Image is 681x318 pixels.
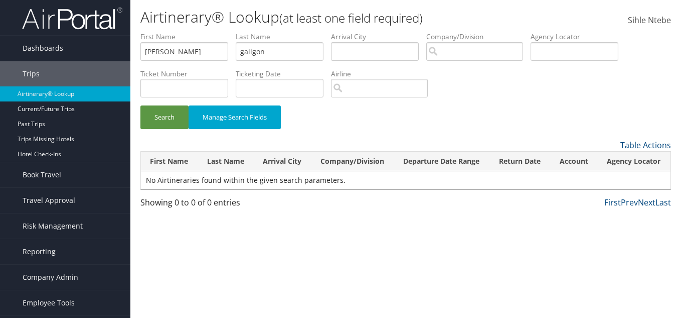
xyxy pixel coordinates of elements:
[236,32,331,42] label: Last Name
[23,36,63,61] span: Dashboards
[140,105,189,129] button: Search
[141,152,198,171] th: First Name: activate to sort column ascending
[254,152,311,171] th: Arrival City: activate to sort column ascending
[23,290,75,315] span: Employee Tools
[311,152,394,171] th: Company/Division
[141,171,670,189] td: No Airtineraries found within the given search parameters.
[331,32,426,42] label: Arrival City
[620,140,671,151] a: Table Actions
[279,10,423,26] small: (at least one field required)
[23,61,40,86] span: Trips
[22,7,122,30] img: airportal-logo.png
[331,69,435,79] label: Airline
[638,197,655,208] a: Next
[23,188,75,213] span: Travel Approval
[628,15,671,26] span: Sihle Ntebe
[490,152,551,171] th: Return Date: activate to sort column ascending
[236,69,331,79] label: Ticketing Date
[23,214,83,239] span: Risk Management
[140,196,262,214] div: Showing 0 to 0 of 0 entries
[23,162,61,187] span: Book Travel
[140,32,236,42] label: First Name
[23,265,78,290] span: Company Admin
[198,152,254,171] th: Last Name: activate to sort column ascending
[140,69,236,79] label: Ticket Number
[140,7,494,28] h1: Airtinerary® Lookup
[598,152,670,171] th: Agency Locator: activate to sort column ascending
[628,5,671,36] a: Sihle Ntebe
[189,105,281,129] button: Manage Search Fields
[604,197,621,208] a: First
[621,197,638,208] a: Prev
[531,32,626,42] label: Agency Locator
[394,152,490,171] th: Departure Date Range: activate to sort column ascending
[426,32,531,42] label: Company/Division
[23,239,56,264] span: Reporting
[655,197,671,208] a: Last
[551,152,598,171] th: Account: activate to sort column ascending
